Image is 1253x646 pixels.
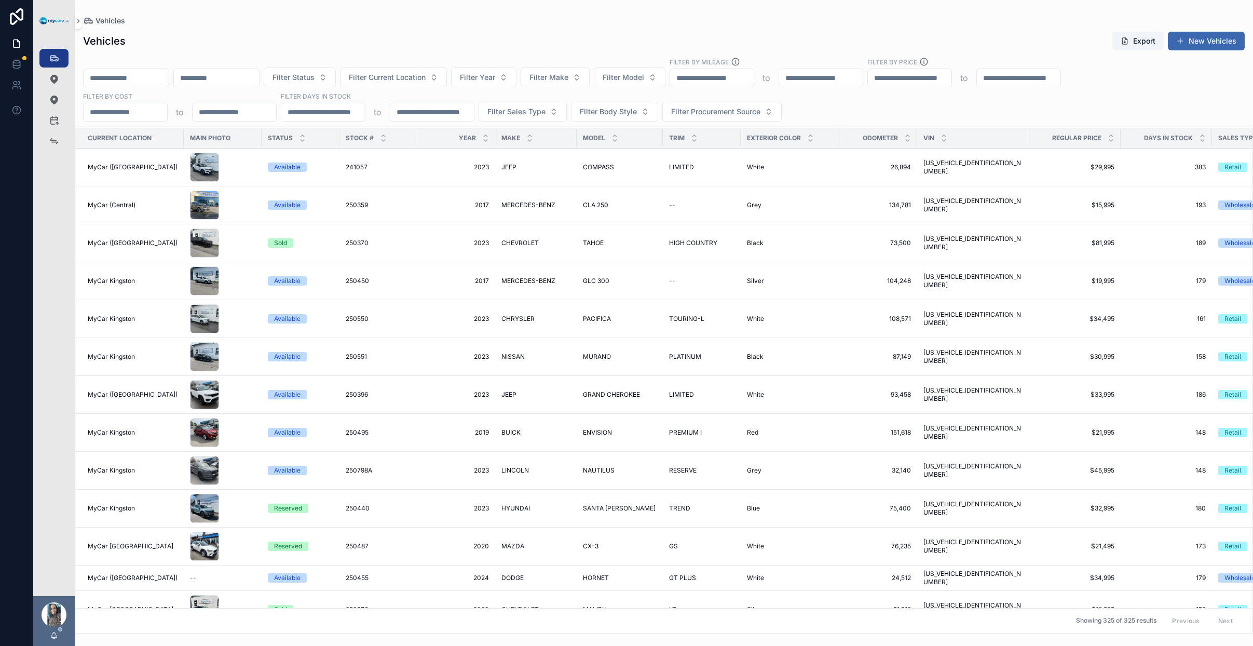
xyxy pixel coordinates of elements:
[846,391,911,399] a: 93,458
[424,466,489,475] span: 2023
[346,163,367,171] span: 241057
[923,538,1022,555] span: [US_VEHICLE_IDENTIFICATION_NUMBER]
[583,504,657,513] a: SANTA [PERSON_NAME]
[424,239,489,247] a: 2023
[501,466,529,475] span: LINCOLN
[1034,277,1114,285] a: $19,995
[88,391,178,399] a: MyCar ([GEOGRAPHIC_DATA])
[583,391,657,399] a: GRAND CHEROKEE
[268,276,333,286] a: Available
[669,277,734,285] a: --
[346,466,372,475] span: 250798A
[274,466,301,475] div: Available
[747,542,833,550] a: White
[846,353,911,361] span: 87,149
[846,277,911,285] a: 104,248
[274,390,301,399] div: Available
[88,239,178,247] a: MyCar ([GEOGRAPHIC_DATA])
[346,353,367,361] span: 250551
[424,353,489,361] a: 2023
[1034,353,1114,361] span: $30,995
[274,238,287,248] div: Sold
[274,314,301,324] div: Available
[747,391,833,399] a: White
[669,315,704,323] span: TOURING-L
[583,466,657,475] a: NAUTILUS
[424,428,489,437] a: 2019
[583,353,657,361] a: MURANO
[846,163,911,171] a: 26,894
[88,201,135,209] span: MyCar (Central)
[88,428,178,437] a: MyCar Kingston
[669,391,694,399] span: LIMITED
[669,428,734,437] a: PREMIUM I
[1127,277,1206,285] span: 179
[346,466,411,475] a: 250798A
[274,163,301,172] div: Available
[1034,428,1114,437] a: $21,995
[424,504,489,513] a: 2023
[1224,542,1241,551] div: Retail
[424,391,489,399] a: 2023
[1127,391,1206,399] a: 186
[346,542,411,550] a: 250487
[923,311,1022,327] a: [US_VEHICLE_IDENTIFICATION_NUMBER]
[1127,239,1206,247] a: 189
[583,504,656,513] span: SANTA [PERSON_NAME]
[747,315,833,323] a: White
[846,239,911,247] span: 73,500
[923,500,1022,517] a: [US_VEHICLE_IDENTIFICATION_NUMBER]
[451,68,516,87] button: Select Button
[346,504,411,513] a: 250440
[274,276,301,286] div: Available
[346,428,369,437] span: 250495
[594,68,665,87] button: Select Button
[1034,315,1114,323] span: $34,495
[669,466,697,475] span: RESERVE
[1034,163,1114,171] a: $29,995
[846,315,911,323] a: 108,571
[88,466,135,475] span: MyCar Kingston
[88,542,173,550] span: MyCar [GEOGRAPHIC_DATA]
[583,239,657,247] a: TAHOE
[1034,466,1114,475] a: $45,995
[1127,353,1206,361] span: 158
[669,239,717,247] span: HIGH COUNTRY
[274,428,301,437] div: Available
[571,102,658,122] button: Select Button
[1224,466,1241,475] div: Retail
[268,163,333,172] a: Available
[1034,504,1114,513] span: $32,995
[669,542,678,550] span: GS
[424,201,489,209] a: 2017
[88,466,178,475] a: MyCar Kingston
[501,163,516,171] span: JEEP
[747,201,833,209] a: Grey
[88,163,178,171] span: MyCar ([GEOGRAPHIC_DATA])
[923,159,1022,176] span: [US_VEHICLE_IDENTIFICATION_NUMBER]
[846,428,911,437] span: 151,618
[424,277,489,285] span: 2017
[669,504,734,513] a: TREND
[460,72,495,83] span: Filter Year
[501,428,570,437] a: BUICK
[349,72,426,83] span: Filter Current Location
[669,504,690,513] span: TREND
[747,466,833,475] a: Grey
[1127,201,1206,209] span: 193
[1127,315,1206,323] a: 161
[747,277,833,285] a: Silver
[923,386,1022,403] a: [US_VEHICLE_IDENTIFICATION_NUMBER]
